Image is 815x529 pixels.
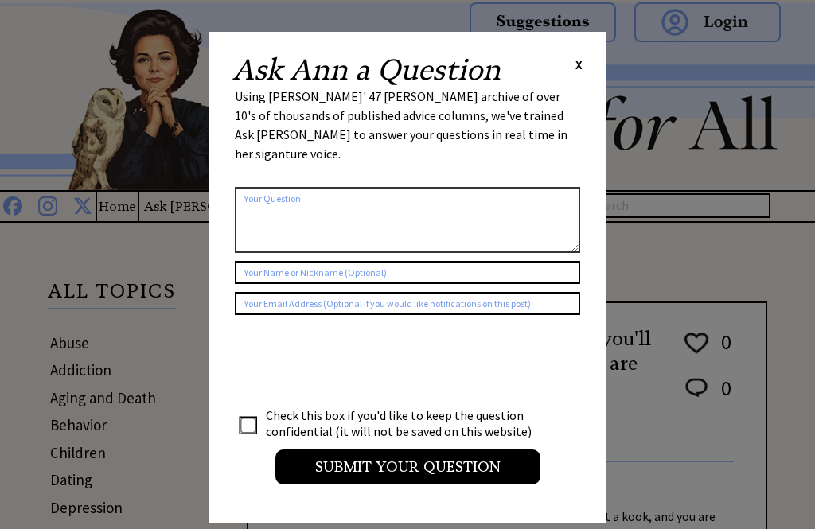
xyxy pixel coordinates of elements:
input: Your Email Address (Optional if you would like notifications on this post) [235,292,580,315]
iframe: reCAPTCHA [235,331,477,393]
h2: Ask Ann a Question [232,56,501,84]
input: Submit your Question [275,449,540,484]
input: Your Name or Nickname (Optional) [235,261,580,284]
div: Using [PERSON_NAME]' 47 [PERSON_NAME] archive of over 10's of thousands of published advice colum... [235,87,580,179]
td: Check this box if you'd like to keep the question confidential (it will not be saved on this webs... [265,406,547,440]
span: X [575,56,583,72]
